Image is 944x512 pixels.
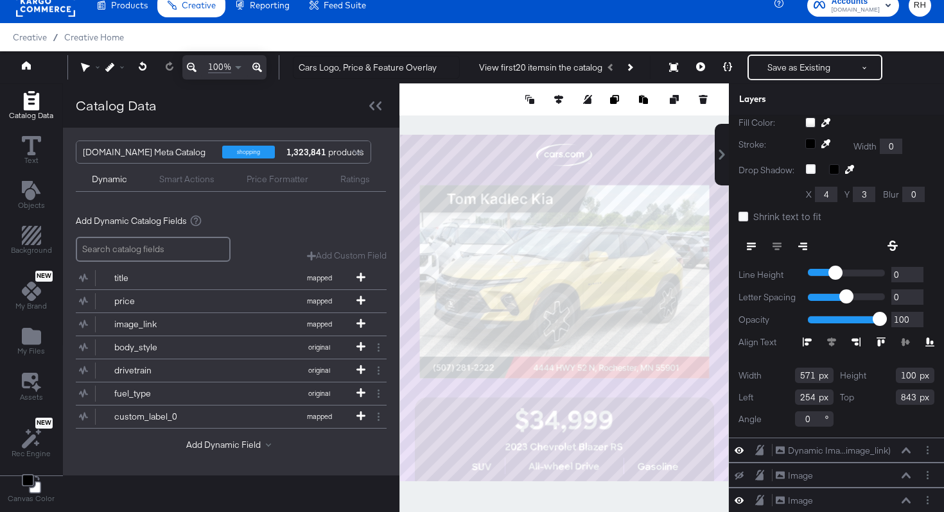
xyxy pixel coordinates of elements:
[10,178,53,214] button: Add Text
[76,267,371,289] button: titlemapped
[159,173,214,185] div: Smart Actions
[620,56,638,79] button: Next Product
[739,269,798,281] label: Line Height
[76,290,387,312] div: pricemapped
[9,110,53,121] span: Catalog Data
[4,414,58,463] button: NewRec Engine
[775,494,814,508] button: Image
[114,295,207,307] div: price
[76,336,387,359] div: body_styleoriginal
[114,364,207,377] div: drivetrain
[840,391,854,404] label: Top
[921,468,934,482] button: Layer Options
[76,215,187,227] span: Add Dynamic Catalog Fields
[284,320,354,329] span: mapped
[35,419,53,427] span: New
[10,324,53,361] button: Add Files
[921,493,934,507] button: Layer Options
[76,313,371,336] button: image_linkmapped
[24,155,39,166] span: Text
[20,392,43,402] span: Assets
[307,250,387,262] button: Add Custom Field
[8,268,55,316] button: NewMy Brand
[775,469,814,482] button: Image
[739,139,796,154] label: Stroke:
[64,32,124,42] a: Creative Home
[76,405,387,428] div: custom_label_0mapped
[222,146,275,158] div: shopping
[739,164,796,176] label: Drop Shadow:
[739,93,870,105] div: Layers
[247,173,308,185] div: Price Formatter
[76,237,231,262] input: Search catalog fields
[12,448,51,459] span: Rec Engine
[739,336,803,348] label: Align Text
[114,411,207,423] div: custom_label_0
[15,301,47,311] span: My Brand
[14,133,49,169] button: Text
[1,88,61,124] button: Add Rectangle
[114,388,207,400] div: fuel_type
[35,272,53,280] span: New
[76,359,387,382] div: drivetrainoriginal
[76,336,371,359] button: body_styleoriginal
[186,439,276,451] button: Add Dynamic Field
[18,200,45,210] span: Objects
[12,369,51,406] button: Assets
[76,359,371,382] button: drivetrainoriginal
[284,366,354,375] span: original
[76,267,387,289] div: titlemapped
[806,189,812,201] label: X
[639,95,648,104] svg: Paste image
[844,189,850,201] label: Y
[13,32,47,42] span: Creative
[76,405,371,428] button: custom_label_0mapped
[76,382,387,405] div: fuel_typeoriginal
[8,493,55,504] span: Canvas Color
[788,445,891,457] div: Dynamic Ima...image_link)
[840,370,866,382] label: Height
[11,245,52,255] span: Background
[788,470,813,482] div: Image
[284,412,354,421] span: mapped
[208,61,231,73] span: 100%
[76,290,371,312] button: pricemapped
[775,444,891,457] button: Dynamic Ima...image_link)
[17,346,45,356] span: My Files
[739,413,762,425] label: Angle
[76,313,387,336] div: image_linkmapped
[753,210,821,223] span: Shrink text to fit
[284,389,354,398] span: original
[883,189,899,201] label: Blur
[479,62,602,74] div: View first 20 items in the catalog
[749,56,849,79] button: Save as Existing
[114,341,207,354] div: body_style
[739,314,798,326] label: Opacity
[114,272,207,284] div: title
[3,223,60,260] button: Add Rectangle
[921,443,934,457] button: Layer Options
[83,141,213,163] div: [DOMAIN_NAME] Meta Catalog
[76,382,371,405] button: fuel_typeoriginal
[284,343,354,352] span: original
[92,173,127,185] div: Dynamic
[832,5,880,15] span: [DOMAIN_NAME]
[853,141,877,153] label: Width
[788,495,813,507] div: Image
[610,95,619,104] svg: Copy image
[340,173,370,185] div: Ratings
[284,141,323,163] div: products
[639,93,652,106] button: Paste image
[284,273,354,282] span: mapped
[739,291,798,303] label: Letter Spacing
[739,117,796,129] label: Fill Color:
[114,318,207,330] div: image_link
[739,391,753,404] label: Left
[47,32,64,42] span: /
[610,93,623,106] button: Copy image
[76,96,157,115] div: Catalog Data
[284,296,354,305] span: mapped
[739,370,762,382] label: Width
